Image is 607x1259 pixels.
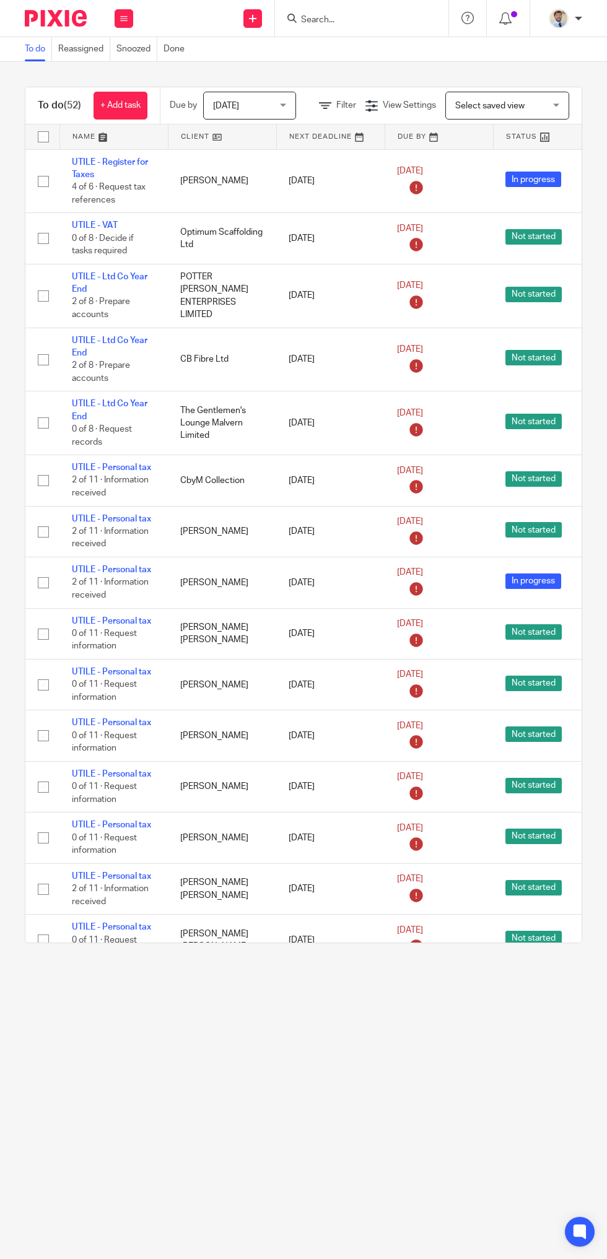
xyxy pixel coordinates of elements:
span: 2 of 11 · Information received [72,578,149,600]
td: [PERSON_NAME] [168,761,276,812]
a: UTILE - Personal tax [72,923,151,931]
span: [DATE] [397,875,423,884]
span: [DATE] [397,517,423,526]
h1: To do [38,99,81,112]
td: [DATE] [276,608,385,659]
td: [PERSON_NAME] [PERSON_NAME] [168,608,276,659]
span: Not started [505,880,562,895]
td: [PERSON_NAME] [PERSON_NAME] [168,915,276,965]
span: [DATE] [213,102,239,110]
span: 0 of 11 · Request information [72,834,137,855]
a: Snoozed [116,37,157,61]
td: [DATE] [276,264,385,328]
span: Not started [505,676,562,691]
td: [DATE] [276,915,385,965]
input: Search [300,15,411,26]
a: UTILE - Personal tax [72,872,151,881]
span: Not started [505,829,562,844]
a: UTILE - Personal tax [72,668,151,676]
span: Not started [505,229,562,245]
td: [DATE] [276,506,385,557]
span: [DATE] [397,671,423,679]
a: UTILE - Personal tax [72,565,151,574]
span: (52) [64,100,81,110]
td: [PERSON_NAME] [168,710,276,761]
span: Not started [505,726,562,742]
span: Select saved view [455,102,525,110]
a: UTILE - Ltd Co Year End [72,336,147,357]
span: View Settings [383,101,436,110]
span: 2 of 8 · Prepare accounts [72,361,130,383]
span: 0 of 11 · Request information [72,936,137,957]
span: In progress [505,172,561,187]
span: [DATE] [397,619,423,628]
td: POTTER [PERSON_NAME] ENTERPRISES LIMITED [168,264,276,328]
span: Not started [505,414,562,429]
span: Filter [336,101,356,110]
td: [DATE] [276,455,385,506]
td: CB Fibre Ltd [168,328,276,391]
span: 0 of 11 · Request information [72,681,137,702]
td: [DATE] [276,328,385,391]
span: 0 of 8 · Request records [72,425,132,447]
td: [PERSON_NAME] [168,659,276,710]
a: UTILE - Register for Taxes [72,158,148,179]
td: [DATE] [276,213,385,264]
span: 0 of 8 · Decide if tasks required [72,234,134,256]
td: [DATE] [276,812,385,863]
span: [DATE] [397,224,423,233]
td: [PERSON_NAME] [PERSON_NAME] [168,863,276,914]
span: [DATE] [397,282,423,290]
span: In progress [505,573,561,589]
span: 0 of 11 · Request information [72,629,137,651]
td: CbyM Collection [168,455,276,506]
td: [DATE] [276,761,385,812]
td: [PERSON_NAME] [168,557,276,608]
span: [DATE] [397,167,423,175]
span: Not started [505,931,562,946]
span: [DATE] [397,569,423,577]
span: Not started [505,471,562,487]
a: UTILE - Personal tax [72,463,151,472]
span: [DATE] [397,926,423,934]
span: 2 of 8 · Prepare accounts [72,298,130,320]
a: UTILE - Personal tax [72,718,151,727]
span: 2 of 11 · Information received [72,476,149,498]
a: UTILE - Ltd Co Year End [72,399,147,420]
a: UTILE - Ltd Co Year End [72,272,147,294]
a: Done [164,37,191,61]
span: 4 of 6 · Request tax references [72,183,146,204]
span: Not started [505,778,562,793]
a: UTILE - Personal tax [72,821,151,829]
span: [DATE] [397,466,423,475]
a: UTILE - Personal tax [72,770,151,778]
img: 1693835698283.jfif [549,9,569,28]
span: [DATE] [397,409,423,417]
span: Not started [505,287,562,302]
span: Not started [505,522,562,538]
td: [DATE] [276,659,385,710]
td: The Gentlemen's Lounge Malvern Limited [168,391,276,455]
a: + Add task [94,92,147,120]
a: UTILE - VAT [72,221,118,230]
td: [DATE] [276,149,385,213]
span: 2 of 11 · Information received [72,884,149,906]
td: Optimum Scaffolding Ltd [168,213,276,264]
span: [DATE] [397,345,423,354]
p: Due by [170,99,197,111]
a: UTILE - Personal tax [72,515,151,523]
span: 2 of 11 · Information received [72,527,149,549]
a: UTILE - Personal tax [72,617,151,625]
td: [DATE] [276,710,385,761]
span: [DATE] [397,824,423,832]
td: [PERSON_NAME] [168,812,276,863]
span: [DATE] [397,773,423,782]
span: Not started [505,350,562,365]
td: [DATE] [276,557,385,608]
td: [DATE] [276,391,385,455]
a: Reassigned [58,37,110,61]
a: To do [25,37,52,61]
span: 0 of 11 · Request information [72,782,137,804]
span: [DATE] [397,721,423,730]
span: Not started [505,624,562,640]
